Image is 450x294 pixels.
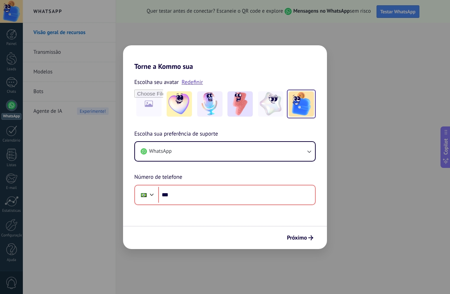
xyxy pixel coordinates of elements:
[134,130,218,139] span: Escolha sua preferência de suporte
[123,45,327,71] h2: Torne a Kommo sua
[135,142,315,161] button: WhatsApp
[182,79,203,86] a: Redefinir
[137,188,150,202] div: Brazil: + 55
[287,235,307,240] span: Próximo
[149,148,172,155] span: WhatsApp
[197,91,223,117] img: -2.jpeg
[167,91,192,117] img: -1.jpeg
[258,91,283,117] img: -4.jpeg
[134,173,182,182] span: Número de telefone
[289,91,314,117] img: -5.jpeg
[227,91,253,117] img: -3.jpeg
[284,232,316,244] button: Próximo
[134,78,179,87] span: Escolha seu avatar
